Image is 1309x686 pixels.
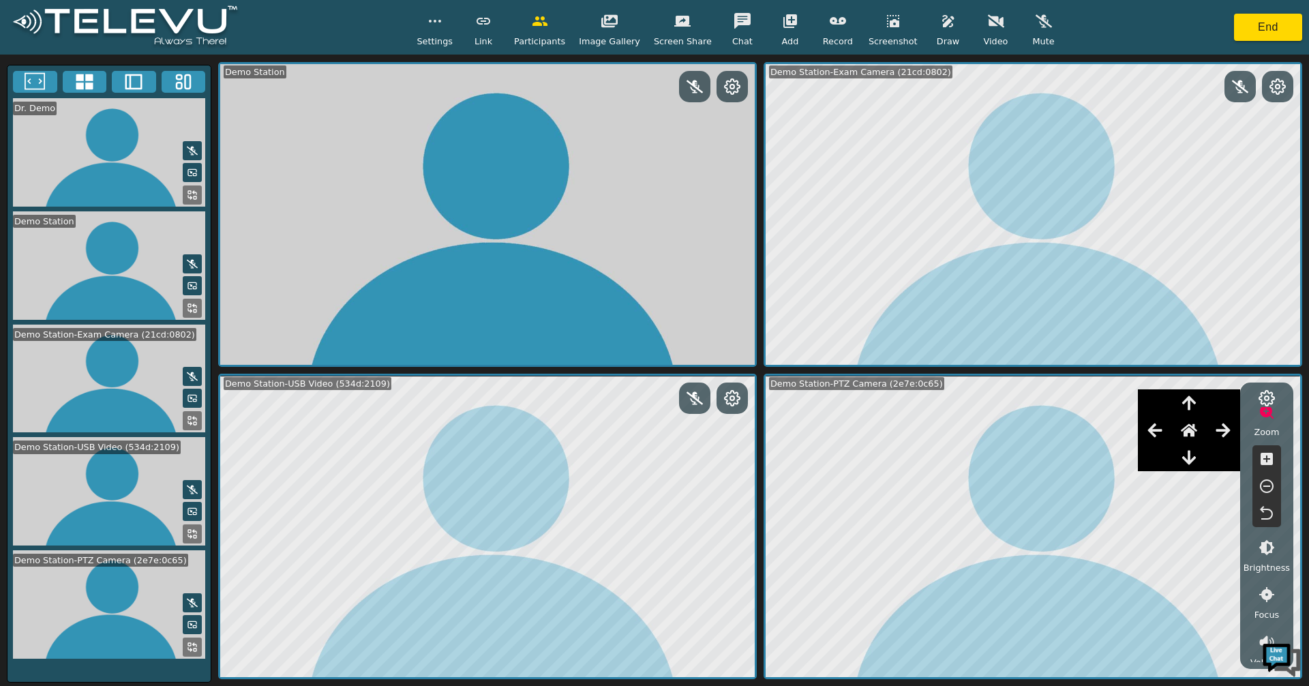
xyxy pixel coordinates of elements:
[112,71,156,93] button: Two Window Medium
[71,72,229,89] div: Chat with us now
[183,276,202,295] button: Picture in Picture
[183,299,202,318] button: Replace Feed
[7,372,260,420] textarea: Type your message and hit 'Enter'
[732,35,753,48] span: Chat
[13,554,188,567] div: Demo Station-PTZ Camera (2e7e:0c65)
[823,35,853,48] span: Record
[579,35,640,48] span: Image Gallery
[183,615,202,634] button: Picture in Picture
[1254,608,1280,621] span: Focus
[183,502,202,521] button: Picture in Picture
[937,35,959,48] span: Draw
[23,63,57,98] img: d_736959983_company_1615157101543_736959983
[417,35,453,48] span: Settings
[1250,656,1283,669] span: Volume
[782,35,799,48] span: Add
[1032,35,1054,48] span: Mute
[13,328,196,341] div: Demo Station-Exam Camera (21cd:0802)
[1234,14,1302,41] button: End
[224,65,286,78] div: Demo Station
[984,35,1008,48] span: Video
[13,441,181,453] div: Demo Station-USB Video (534d:2109)
[769,65,952,78] div: Demo Station-Exam Camera (21cd:0802)
[224,377,391,390] div: Demo Station-USB Video (534d:2109)
[183,367,202,386] button: Mute
[183,638,202,657] button: Replace Feed
[183,593,202,612] button: Mute
[475,35,492,48] span: Link
[7,2,243,53] img: logoWhite.png
[1254,426,1279,438] span: Zoom
[183,524,202,543] button: Replace Feed
[514,35,565,48] span: Participants
[13,71,57,93] button: Fullscreen
[183,185,202,205] button: Replace Feed
[1261,638,1302,679] img: Chat Widget
[183,480,202,499] button: Mute
[183,411,202,430] button: Replace Feed
[1244,561,1290,574] span: Brightness
[13,215,76,228] div: Demo Station
[183,141,202,160] button: Mute
[869,35,918,48] span: Screenshot
[13,102,57,115] div: Dr. Demo
[224,7,256,40] div: Minimize live chat window
[769,377,944,390] div: Demo Station-PTZ Camera (2e7e:0c65)
[63,71,107,93] button: 4x4
[183,163,202,182] button: Picture in Picture
[183,389,202,408] button: Picture in Picture
[79,172,188,310] span: We're online!
[183,254,202,273] button: Mute
[162,71,206,93] button: Three Window Medium
[654,35,712,48] span: Screen Share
